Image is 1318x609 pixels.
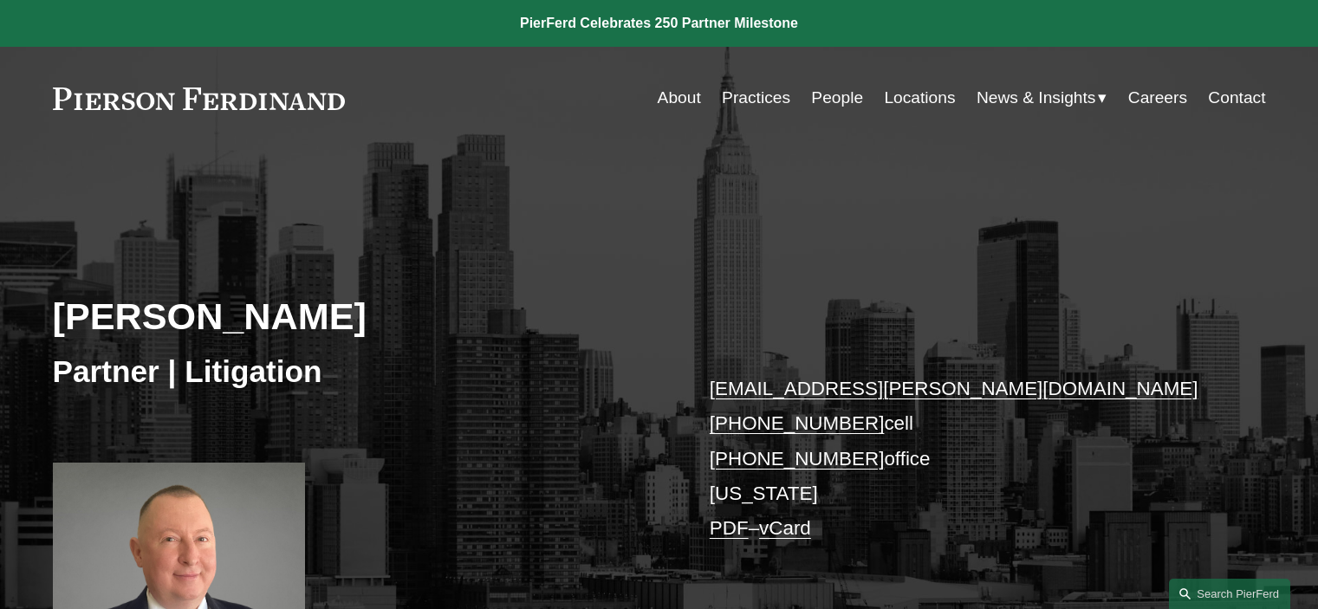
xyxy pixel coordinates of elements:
a: Locations [884,81,955,114]
h3: Partner | Litigation [53,353,659,391]
a: [PHONE_NUMBER] [710,412,885,434]
a: Practices [722,81,790,114]
a: Contact [1208,81,1265,114]
a: folder dropdown [977,81,1107,114]
a: Search this site [1169,579,1290,609]
a: [PHONE_NUMBER] [710,448,885,470]
h2: [PERSON_NAME] [53,294,659,339]
a: vCard [759,517,811,539]
a: PDF [710,517,749,539]
a: People [811,81,863,114]
p: cell office [US_STATE] – [710,372,1215,547]
a: [EMAIL_ADDRESS][PERSON_NAME][DOMAIN_NAME] [710,378,1198,399]
a: Careers [1128,81,1187,114]
span: News & Insights [977,83,1096,113]
a: About [658,81,701,114]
